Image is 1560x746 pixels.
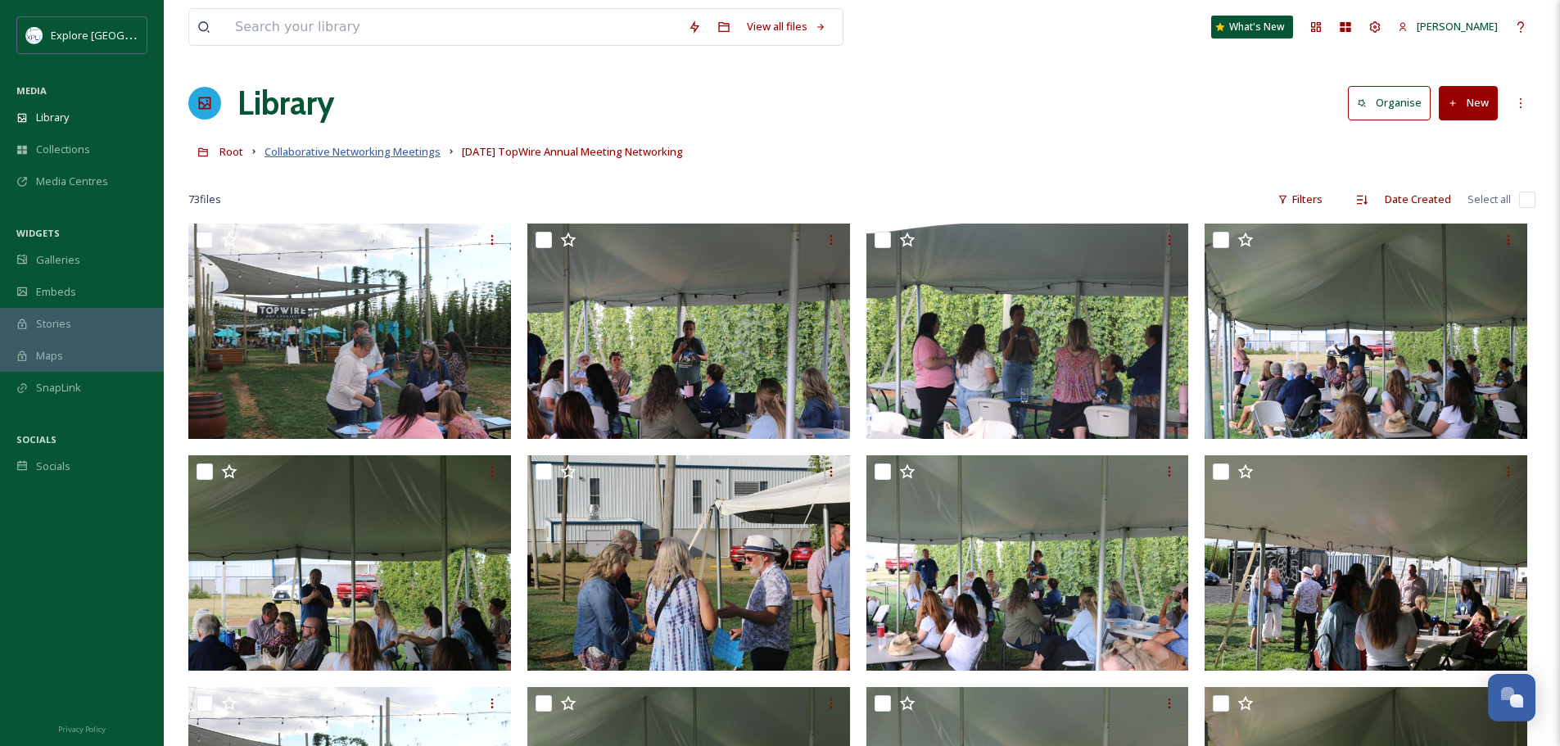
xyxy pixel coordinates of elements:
[16,433,57,445] span: SOCIALS
[188,224,511,439] img: IMG_9798.JPG
[219,144,243,159] span: Root
[1269,183,1331,215] div: Filters
[36,316,71,332] span: Stories
[1390,11,1506,43] a: [PERSON_NAME]
[866,455,1189,671] img: IMG_9821.JPG
[188,192,221,207] span: 73 file s
[26,27,43,43] img: north%20marion%20account.png
[527,455,850,671] img: IMG_9835.JPG
[237,79,334,128] a: Library
[51,27,276,43] span: Explore [GEOGRAPHIC_DATA][PERSON_NAME]
[739,11,834,43] a: View all files
[36,380,81,396] span: SnapLink
[1211,16,1293,38] a: What's New
[1205,224,1527,439] img: IMG_9808.JPG
[188,455,511,671] img: IMG_9809.JPG
[16,227,60,239] span: WIDGETS
[36,142,90,157] span: Collections
[1348,86,1431,120] button: Organise
[58,718,106,738] a: Privacy Policy
[265,142,441,161] a: Collaborative Networking Meetings
[36,284,76,300] span: Embeds
[36,110,69,125] span: Library
[16,84,47,97] span: MEDIA
[527,224,850,439] img: IMG_9820.JPG
[462,142,683,161] a: [DATE] TopWire Annual Meeting Networking
[36,348,63,364] span: Maps
[1439,86,1498,120] button: New
[1417,19,1498,34] span: [PERSON_NAME]
[36,252,80,268] span: Galleries
[462,144,683,159] span: [DATE] TopWire Annual Meeting Networking
[227,9,680,45] input: Search your library
[265,144,441,159] span: Collaborative Networking Meetings
[58,724,106,735] span: Privacy Policy
[1205,455,1527,671] img: IMG_9837.JPG
[36,174,108,189] span: Media Centres
[1488,674,1535,721] button: Open Chat
[1467,192,1511,207] span: Select all
[1377,183,1459,215] div: Date Created
[36,459,70,474] span: Socials
[866,224,1189,439] img: IMG_9834.JPG
[219,142,243,161] a: Root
